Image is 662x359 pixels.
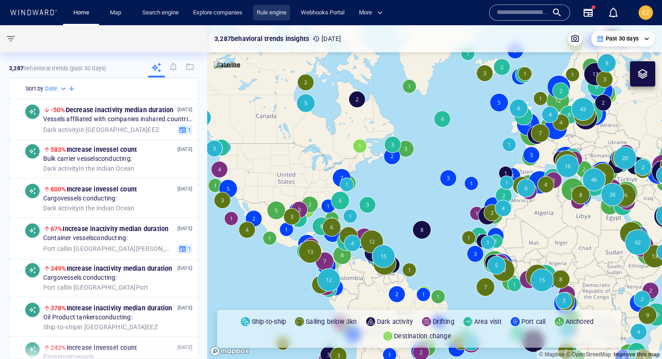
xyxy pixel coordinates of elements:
p: [DATE] [177,264,192,273]
h6: Sort by [26,84,43,93]
div: Notification center [608,7,619,18]
span: in the Indian Ocean [43,204,134,212]
p: [DATE] [177,105,192,114]
p: Area visit [474,316,502,327]
span: Increase in vessel count [50,146,137,153]
span: EZ [642,9,650,16]
p: [DATE] [177,145,192,154]
span: Vessels affiliated with companies in shared.countries.[GEOGRAPHIC_DATA] conducting: [43,115,192,123]
span: 378% [50,304,67,312]
p: Sailing below 3kn [306,316,357,327]
p: behavioral trends (Past 30 days) [9,64,106,73]
p: [DATE] [313,33,341,44]
h6: Date [45,84,57,93]
button: 1 [177,125,192,135]
span: -50% [50,106,66,114]
a: Rule engine [253,5,290,21]
a: Map feedback [613,351,660,358]
p: 3,287 behavioral trends insights [214,33,309,44]
iframe: Chat [624,318,655,352]
span: Increase in activity median duration [50,265,172,272]
p: Port call [521,316,546,327]
span: Container vessels conducting: [43,234,128,242]
a: OpenStreetMap [566,351,611,358]
span: 67% [50,225,63,232]
span: 800% [50,186,67,193]
span: Cargo vessels conducting: [43,274,117,282]
span: 349% [50,265,67,272]
canvas: Map [207,25,662,359]
span: 1 [186,126,191,134]
span: Dark activity [43,204,79,211]
p: Dark activity [377,316,413,327]
span: in [GEOGRAPHIC_DATA][PERSON_NAME] Port [43,245,174,253]
span: More [359,8,383,18]
span: Increase in activity median duration [50,225,169,232]
span: Cargo vessels conducting: [43,195,117,203]
a: Webhooks Portal [297,5,348,21]
span: Bulk carrier vessels conducting: [43,155,132,163]
p: Satellite [217,59,240,70]
p: [DATE] [177,224,192,233]
span: in the Indian Ocean [43,164,134,173]
button: Home [67,5,95,21]
span: Dark activity [43,164,79,172]
span: 583% [50,146,67,153]
button: 1 [177,244,192,254]
p: Anchored [566,316,594,327]
p: [DATE] [177,185,192,193]
a: Map [106,5,128,21]
p: Destination change [394,331,451,341]
a: Search engine [139,5,182,21]
span: in [GEOGRAPHIC_DATA] EEZ [43,126,159,134]
img: satellite [214,61,240,70]
span: Oil Product tankers conducting: [43,314,132,322]
span: Increase in activity median duration [50,304,172,312]
span: Port call [43,245,67,252]
a: Home [70,5,93,21]
a: Explore companies [190,5,246,21]
p: Past 30 days [606,35,639,43]
span: 1 [186,245,191,253]
p: Drifting [433,316,454,327]
span: in [GEOGRAPHIC_DATA] EEZ [43,323,158,331]
a: Mapbox logo [210,346,249,356]
button: EZ [637,4,655,22]
strong: 3,287 [9,65,23,72]
span: Increase in vessel count [50,186,137,193]
p: [DATE] [177,304,192,312]
button: More [355,5,390,21]
button: Map [103,5,131,21]
span: Ship-to-ship [43,323,77,330]
span: Decrease in activity median duration [50,106,174,114]
p: Ship-to-ship [252,316,286,327]
div: Date [45,84,68,93]
span: Dark activity [43,126,79,133]
span: Port call [43,283,67,291]
span: in [GEOGRAPHIC_DATA] Port [43,283,149,291]
div: Past 30 days [597,35,649,43]
a: Mapbox [539,351,564,358]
